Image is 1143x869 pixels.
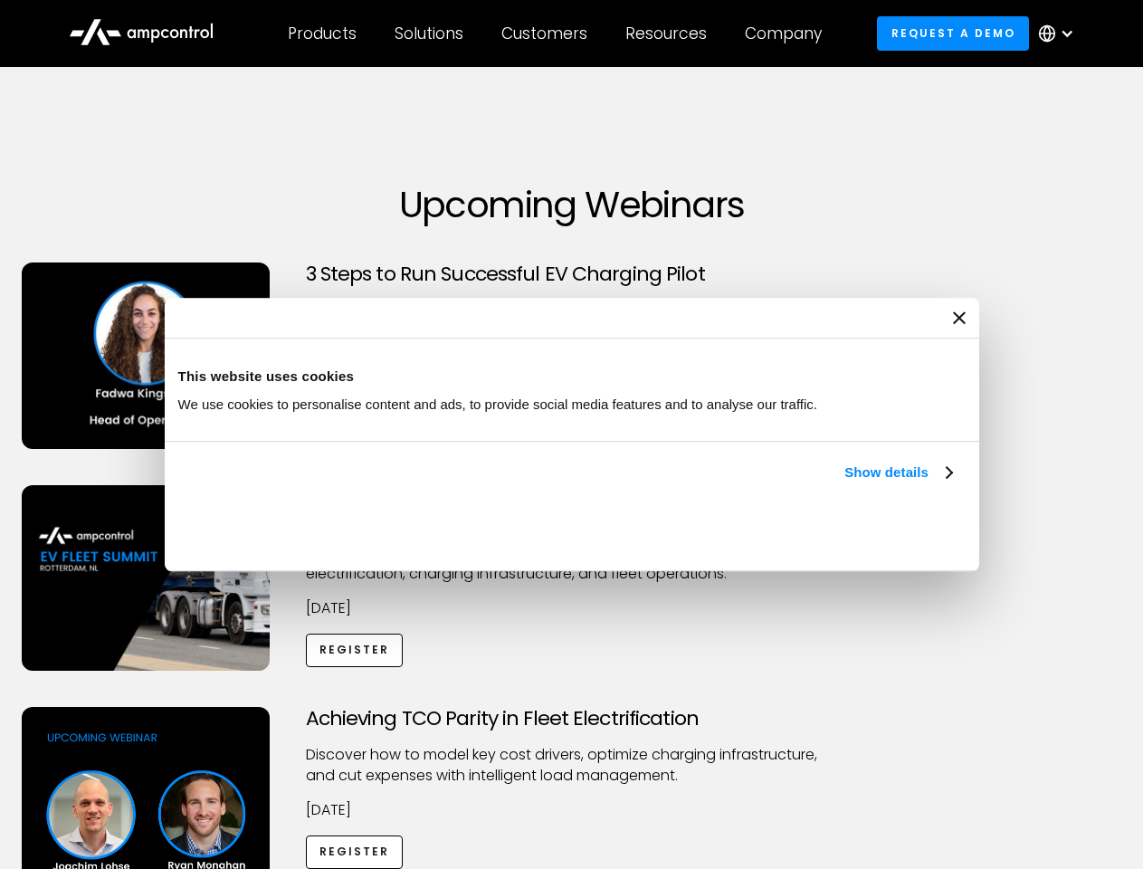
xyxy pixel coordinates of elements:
[22,183,1122,226] h1: Upcoming Webinars
[877,16,1029,50] a: Request a demo
[288,24,357,43] div: Products
[306,263,838,286] h3: 3 Steps to Run Successful EV Charging Pilot
[395,24,463,43] div: Solutions
[699,504,958,557] button: Okay
[625,24,707,43] div: Resources
[844,462,951,483] a: Show details
[306,634,404,667] a: Register
[501,24,587,43] div: Customers
[178,366,966,387] div: This website uses cookies
[306,836,404,869] a: Register
[953,311,966,324] button: Close banner
[306,745,838,786] p: Discover how to model key cost drivers, optimize charging infrastructure, and cut expenses with i...
[306,598,838,618] p: [DATE]
[306,707,838,731] h3: Achieving TCO Parity in Fleet Electrification
[306,800,838,820] p: [DATE]
[745,24,822,43] div: Company
[178,396,818,412] span: We use cookies to personalise content and ads, to provide social media features and to analyse ou...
